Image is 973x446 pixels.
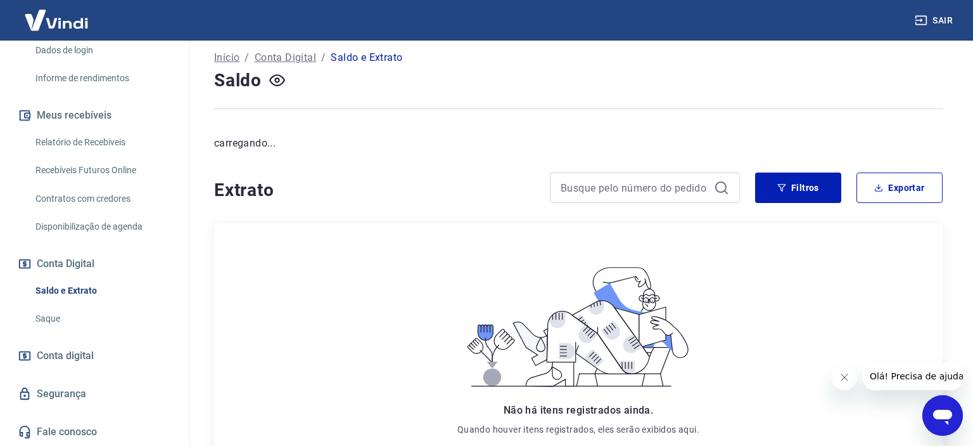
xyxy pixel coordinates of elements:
[30,65,174,91] a: Informe de rendimentos
[15,250,174,278] button: Conta Digital
[214,136,943,151] p: carregando...
[255,50,316,65] a: Conta Digital
[15,342,174,370] a: Conta digital
[321,50,326,65] p: /
[457,423,699,436] p: Quando houver itens registrados, eles serão exibidos aqui.
[922,395,963,436] iframe: Botão para abrir a janela de mensagens
[832,365,857,390] iframe: Fechar mensagem
[214,68,262,93] h4: Saldo
[912,9,958,32] button: Sair
[15,418,174,446] a: Fale conosco
[30,214,174,240] a: Disponibilização de agenda
[30,278,174,304] a: Saldo e Extrato
[8,9,106,19] span: Olá! Precisa de ajuda?
[30,37,174,63] a: Dados de login
[856,173,943,203] button: Exportar
[862,362,963,390] iframe: Mensagem da empresa
[561,178,709,197] input: Busque pelo número do pedido
[30,129,174,155] a: Relatório de Recebíveis
[15,380,174,408] a: Segurança
[30,186,174,212] a: Contratos com credores
[37,347,94,365] span: Conta digital
[214,50,239,65] a: Início
[30,306,174,332] a: Saque
[245,50,249,65] p: /
[15,102,174,129] button: Meus recebíveis
[15,1,98,39] img: Vindi
[30,157,174,183] a: Recebíveis Futuros Online
[504,404,653,416] span: Não há itens registrados ainda.
[331,50,402,65] p: Saldo e Extrato
[755,173,841,203] button: Filtros
[214,178,535,203] h4: Extrato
